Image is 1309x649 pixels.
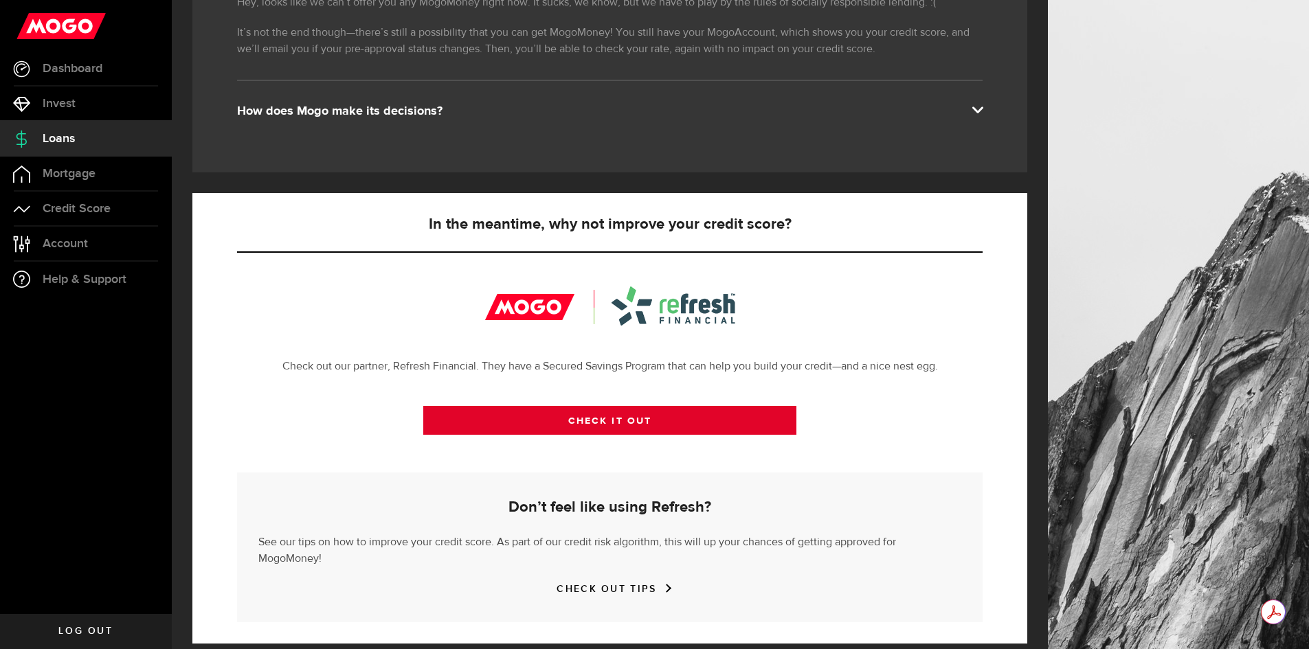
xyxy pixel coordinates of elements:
h5: Don’t feel like using Refresh? [258,499,961,516]
h5: In the meantime, why not improve your credit score? [237,216,983,233]
span: Dashboard [43,62,102,75]
span: Account [43,238,88,250]
p: It’s not the end though—there’s still a possibility that you can get MogoMoney! You still have yo... [237,25,983,58]
a: CHECK OUT TIPS [557,583,662,595]
button: Open LiveChat chat widget [11,5,52,47]
p: See our tips on how to improve your credit score. As part of our credit risk algorithm, this will... [258,531,961,567]
span: Log out [58,626,113,636]
span: Invest [43,98,76,110]
span: Credit Score [43,203,111,215]
span: Loans [43,133,75,145]
span: Mortgage [43,168,96,180]
a: CHECK IT OUT [423,406,796,435]
span: Help & Support [43,273,126,286]
div: How does Mogo make its decisions? [237,103,983,119]
p: Check out our partner, Refresh Financial. They have a Secured Savings Program that can help you b... [237,358,983,375]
